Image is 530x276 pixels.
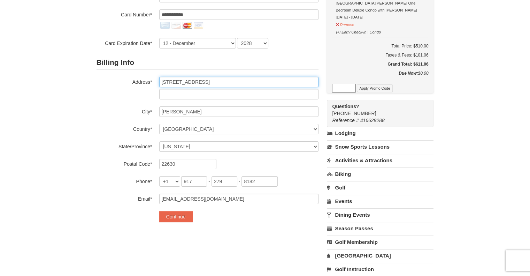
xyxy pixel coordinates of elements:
[159,77,318,87] input: Billing Info
[332,104,359,109] strong: Questions?
[327,263,433,276] a: Golf Instruction
[97,194,152,202] label: Email*
[170,20,182,31] img: discover.png
[399,71,418,76] strong: Due Now:
[97,9,152,18] label: Card Number*
[97,124,152,133] label: Country*
[327,195,433,208] a: Events
[97,106,152,115] label: City*
[208,178,210,184] span: -
[327,167,433,180] a: Biking
[357,84,392,92] button: Apply Promo Code
[239,178,240,184] span: -
[212,176,237,187] input: xxx
[327,208,433,221] a: Dining Events
[332,43,428,50] h6: Total Price: $510.00
[159,20,170,31] img: amex.png
[159,211,193,222] button: Continue
[159,159,216,169] input: Postal Code
[336,20,354,28] button: Remove
[336,27,381,36] button: [+] Early Check-in | Condo
[182,20,193,31] img: mastercard.png
[327,236,433,248] a: Golf Membership
[181,176,207,187] input: xxx
[193,20,204,31] img: visa.png
[332,70,428,84] div: $0.00
[327,127,433,140] a: Lodging
[159,106,318,117] input: City
[97,159,152,167] label: Postal Code*
[332,103,421,116] span: [PHONE_NUMBER]
[327,154,433,167] a: Activities & Attractions
[327,140,433,153] a: Snow Sports Lessons
[332,52,428,59] div: Taxes & Fees: $101.06
[159,194,318,204] input: Email
[360,118,385,123] span: 416628288
[241,176,278,187] input: xxxx
[327,181,433,194] a: Golf
[97,55,318,70] h2: Billing Info
[97,176,152,185] label: Phone*
[97,77,152,85] label: Address*
[97,38,152,47] label: Card Expiration Date*
[332,61,428,68] h5: Grand Total: $611.06
[332,118,359,123] span: Reference #
[327,222,433,235] a: Season Passes
[327,249,433,262] a: [GEOGRAPHIC_DATA]
[97,141,152,150] label: State/Province*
